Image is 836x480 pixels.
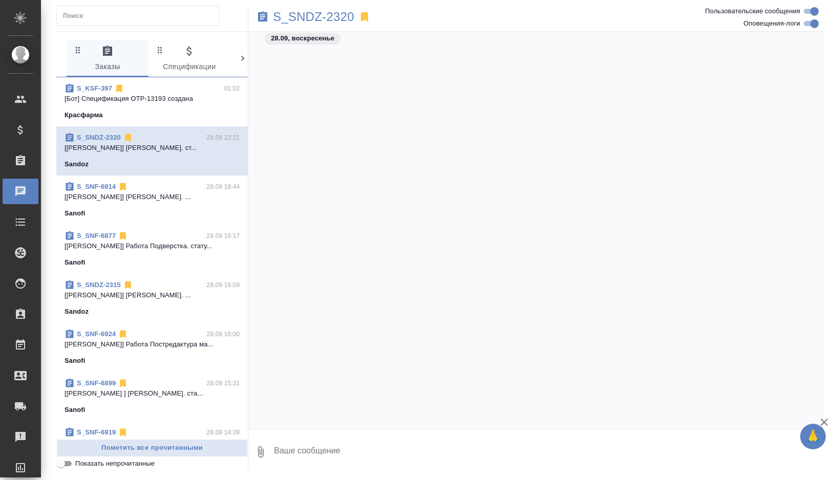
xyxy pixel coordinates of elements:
[56,439,248,457] button: Пометить все прочитанными
[56,176,248,225] div: S_SNF-691428.09 18:44[[PERSON_NAME]] [PERSON_NAME]. ...Sanofi
[207,378,240,388] p: 28.09 15:31
[118,378,128,388] svg: Отписаться
[65,208,85,219] p: Sanofi
[804,426,822,447] span: 🙏
[114,83,124,94] svg: Отписаться
[73,45,142,73] span: Заказы
[207,329,240,339] p: 28.09 16:00
[207,182,240,192] p: 28.09 18:44
[77,232,116,239] a: S_SNF-6877
[63,9,219,23] input: Поиск
[56,274,248,323] div: S_SNDZ-231528.09 16:09[[PERSON_NAME]] [PERSON_NAME]. ...Sandoz
[77,428,116,436] a: S_SNF-6919
[65,290,240,300] p: [[PERSON_NAME]] [PERSON_NAME]. ...
[118,329,128,339] svg: Отписаться
[705,6,800,16] span: Пользовательские сообщения
[56,323,248,372] div: S_SNF-692428.09 16:00[[PERSON_NAME]] Работа Постредактура ма...Sanofi
[77,84,112,92] a: S_KSF-397
[237,45,247,55] svg: Зажми и перетащи, чтобы поменять порядок вкладок
[77,379,116,387] a: S_SNF-6899
[123,280,133,290] svg: Отписаться
[207,280,240,290] p: 28.09 16:09
[65,192,240,202] p: [[PERSON_NAME]] [PERSON_NAME]. ...
[800,424,826,449] button: 🙏
[56,126,248,176] div: S_SNDZ-232028.09 22:21[[PERSON_NAME]] [PERSON_NAME]. ст...Sandoz
[65,388,240,399] p: [[PERSON_NAME] ] [PERSON_NAME]. ста...
[237,45,306,73] span: Клиенты
[65,339,240,350] p: [[PERSON_NAME]] Работа Постредактура ма...
[77,330,116,338] a: S_SNF-6924
[65,159,89,169] p: Sandoz
[56,421,248,470] div: S_SNF-691928.09 14:39Предварительный перевод для проекта S_SN...Sanofi
[207,427,240,438] p: 28.09 14:39
[65,438,240,448] p: Предварительный перевод для проекта S_SN...
[65,307,89,317] p: Sandoz
[207,133,240,143] p: 28.09 22:21
[271,33,334,43] p: 28.09, воскресенье
[65,257,85,268] p: Sanofi
[75,459,155,469] span: Показать непрочитанные
[56,225,248,274] div: S_SNF-687728.09 16:17[[PERSON_NAME]] Работа Подверстка. стату...Sanofi
[207,231,240,241] p: 28.09 16:17
[224,83,240,94] p: 01:02
[65,143,240,153] p: [[PERSON_NAME]] [PERSON_NAME]. ст...
[65,356,85,366] p: Sanofi
[77,183,116,190] a: S_SNF-6914
[77,281,121,289] a: S_SNDZ-2315
[65,405,85,415] p: Sanofi
[56,372,248,421] div: S_SNF-689928.09 15:31[[PERSON_NAME] ] [PERSON_NAME]. ста...Sanofi
[155,45,165,55] svg: Зажми и перетащи, чтобы поменять порядок вкладок
[273,12,354,22] a: S_SNDZ-2320
[743,18,800,29] span: Оповещения-логи
[118,427,128,438] svg: Отписаться
[118,231,128,241] svg: Отписаться
[155,45,224,73] span: Спецификации
[65,241,240,251] p: [[PERSON_NAME]] Работа Подверстка. стату...
[62,442,242,454] span: Пометить все прочитанными
[56,77,248,126] div: S_KSF-39701:02[Бот] Спецификация OTP-13193 созданаКрасфарма
[65,94,240,104] p: [Бот] Спецификация OTP-13193 создана
[65,110,103,120] p: Красфарма
[123,133,133,143] svg: Отписаться
[73,45,83,55] svg: Зажми и перетащи, чтобы поменять порядок вкладок
[77,134,121,141] a: S_SNDZ-2320
[118,182,128,192] svg: Отписаться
